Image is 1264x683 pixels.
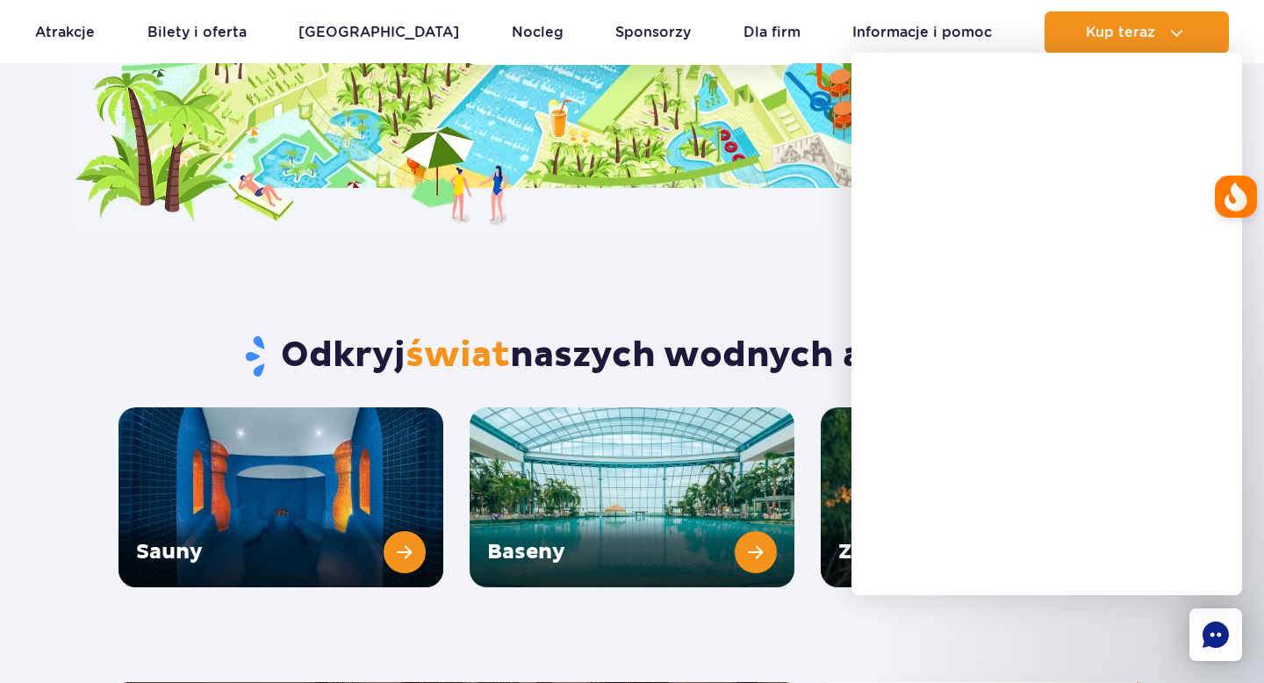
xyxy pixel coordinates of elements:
[821,407,1145,587] a: Zjeżdżalnie
[1045,11,1229,54] button: Kup teraz
[35,11,95,54] a: Atrakcje
[615,11,691,54] a: Sponsorzy
[512,11,564,54] a: Nocleg
[1086,25,1155,40] span: Kup teraz
[406,334,510,377] span: świat
[743,11,801,54] a: Dla firm
[470,407,794,587] a: Baseny
[851,53,1242,595] iframe: chatbot
[1189,608,1242,661] div: Chat
[118,334,1146,379] h2: Odkryj naszych wodnych atrakcji
[298,11,459,54] a: [GEOGRAPHIC_DATA]
[118,407,443,587] a: Sauny
[147,11,247,54] a: Bilety i oferta
[852,11,992,54] a: Informacje i pomoc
